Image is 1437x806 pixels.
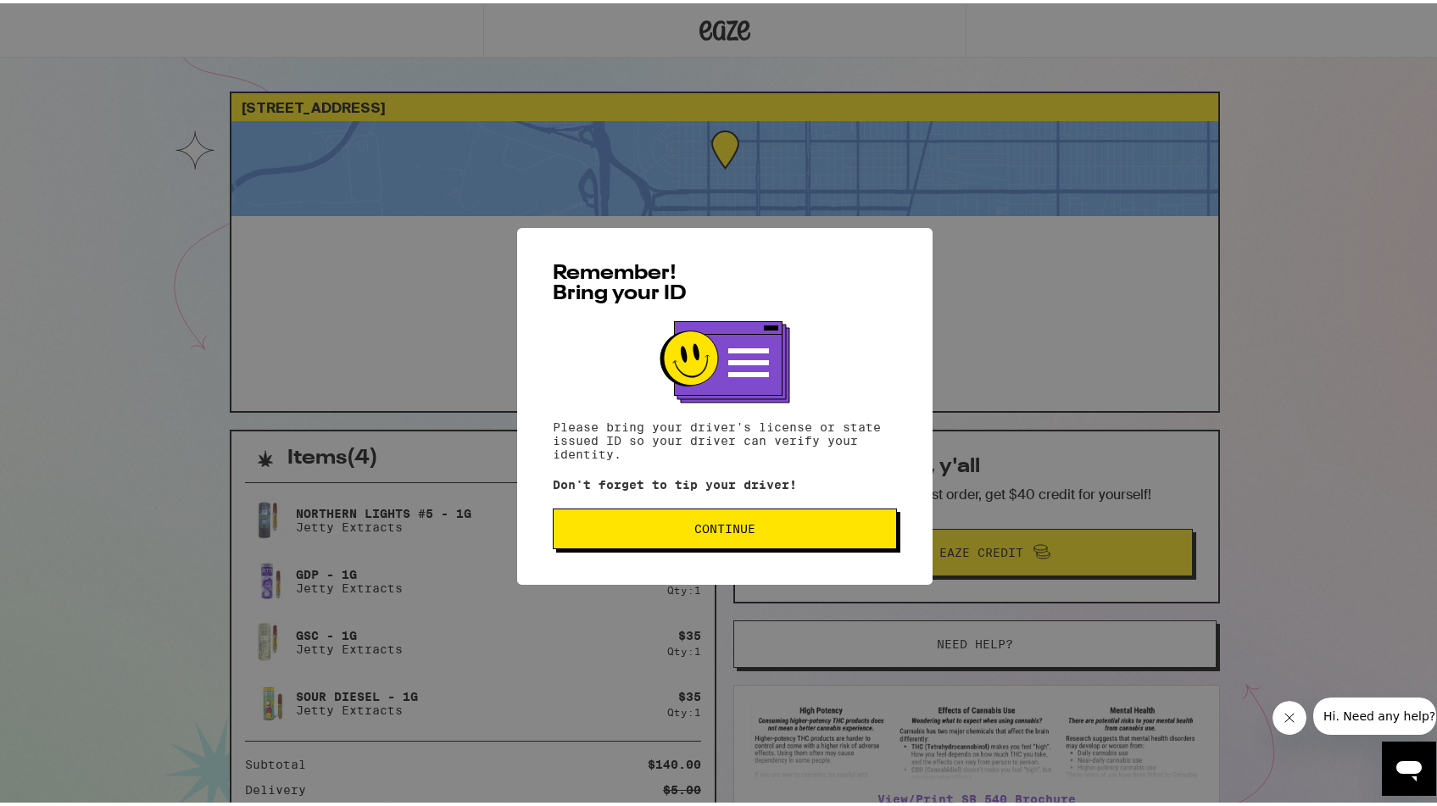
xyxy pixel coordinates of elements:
span: Remember! Bring your ID [553,260,687,301]
p: Don't forget to tip your driver! [553,475,897,488]
p: Please bring your driver's license or state issued ID so your driver can verify your identity. [553,417,897,458]
button: Continue [553,505,897,546]
span: Continue [694,520,755,531]
iframe: Button to launch messaging window [1382,738,1436,792]
iframe: Message from company [1313,694,1436,731]
iframe: Close message [1273,698,1306,731]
